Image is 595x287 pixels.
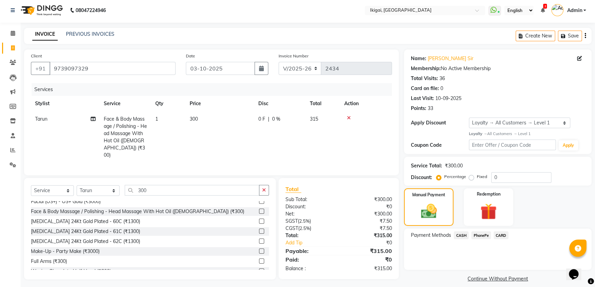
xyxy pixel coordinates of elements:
button: Apply [559,140,578,151]
div: Name: [411,55,426,62]
input: Enter Offer / Coupon Code [469,140,556,150]
div: ₹315.00 [339,247,397,255]
div: Coupon Code [411,142,469,149]
iframe: chat widget [566,260,588,280]
div: Paid: [280,255,339,264]
span: SGST [285,218,298,224]
label: Redemption [477,191,501,197]
div: 36 [439,75,445,82]
button: +91 [31,62,50,75]
div: [MEDICAL_DATA] 24Kt Gold Plated - 61C (₹1300) [31,228,140,235]
div: 10-09-2025 [435,95,461,102]
div: Card on file: [411,85,439,92]
div: Membership: [411,65,441,72]
div: No Active Membership [411,65,585,72]
div: ₹300.00 [339,210,397,218]
div: ₹0 [348,239,397,246]
span: CGST [285,225,298,231]
th: Qty [151,96,186,111]
label: Date [186,53,195,59]
div: All Customers → Level 1 [469,131,585,137]
span: CASH [454,231,469,239]
span: 0 F [258,115,265,123]
span: 2.5% [300,225,310,231]
button: Save [558,31,582,41]
span: | [268,115,269,123]
div: Total Visits: [411,75,438,82]
div: ₹300.00 [445,162,463,169]
input: Search or Scan [125,185,259,196]
a: Continue Without Payment [405,275,590,283]
span: 1 [155,116,158,122]
a: Add Tip [280,239,349,246]
div: Apply Discount [411,119,469,126]
div: Net: [280,210,339,218]
div: Balance : [280,265,339,272]
div: ₹315.00 [339,232,397,239]
div: ( ) [280,225,339,232]
span: 2.5% [299,218,310,224]
div: ₹0 [339,255,397,264]
label: Invoice Number [279,53,308,59]
div: ₹7.50 [339,218,397,225]
img: _gift.svg [475,201,502,222]
a: [PERSON_NAME] Sir [428,55,473,62]
div: Sub Total: [280,196,339,203]
span: Face & Body Massage / Polishing - Head Massage With Hot Oil ([DEMOGRAPHIC_DATA]) (₹300) [104,116,147,158]
a: 2 [540,7,545,13]
div: [MEDICAL_DATA] 24Kt Gold Plated - 62C (₹1300) [31,238,140,245]
div: Points: [411,105,426,112]
span: Tarun [35,116,47,122]
th: Service [100,96,151,111]
div: 33 [428,105,433,112]
span: 0 % [272,115,280,123]
div: Make-Up - Party Make (₹3000) [31,248,100,255]
span: PhonePe [471,231,491,239]
span: 300 [190,116,198,122]
th: Price [186,96,254,111]
div: Service Total: [411,162,442,169]
div: Last Visit: [411,95,434,102]
span: 2 [543,4,547,9]
div: Full Arms (₹300) [31,258,67,265]
div: Discount: [411,174,432,181]
div: Services [32,83,397,96]
strong: Loyalty → [469,131,487,136]
div: 0 [440,85,443,92]
div: Waxing Chocolate Half Hand (₹300) [31,268,111,275]
div: [MEDICAL_DATA] 24Kt Gold Plated - 60C (₹1300) [31,218,140,225]
input: Search by Name/Mobile/Email/Code [49,62,176,75]
span: Admin [567,7,582,14]
label: Percentage [444,174,466,180]
div: Payable: [280,247,339,255]
th: Total [306,96,340,111]
div: Total: [280,232,339,239]
span: Payment Methods [411,232,451,239]
img: Admin [551,4,563,16]
b: 08047224946 [76,1,106,20]
div: ₹315.00 [339,265,397,272]
th: Action [340,96,392,111]
span: 315 [310,116,318,122]
div: ₹7.50 [339,225,397,232]
th: Stylist [31,96,100,111]
span: Total [285,186,301,193]
a: PREVIOUS INVOICES [66,31,114,37]
label: Fixed [477,174,487,180]
img: _cash.svg [416,202,442,220]
img: logo [18,1,65,20]
div: Facial (O3+) - O3+ Gold (₹3000) [31,198,101,205]
div: Face & Body Massage / Polishing - Head Massage With Hot Oil ([DEMOGRAPHIC_DATA]) (₹300) [31,208,244,215]
th: Disc [254,96,306,111]
a: INVOICE [32,28,58,41]
div: ₹300.00 [339,196,397,203]
div: Discount: [280,203,339,210]
label: Client [31,53,42,59]
span: CARD [494,231,508,239]
label: Manual Payment [412,192,445,198]
div: ₹0 [339,203,397,210]
div: ( ) [280,218,339,225]
button: Create New [516,31,555,41]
